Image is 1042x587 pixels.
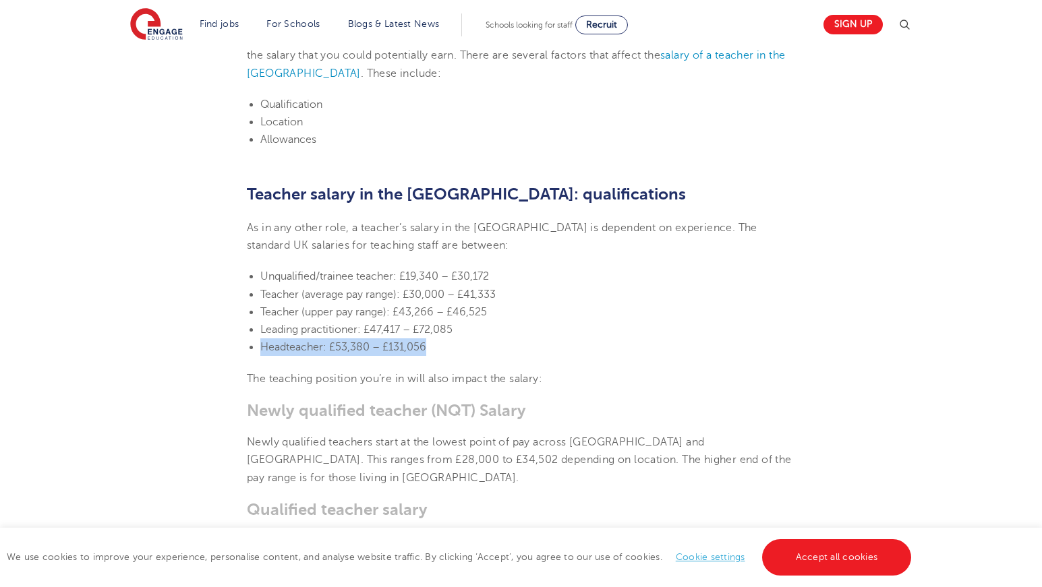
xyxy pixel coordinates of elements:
span: Unqualified/trainee teacher: £19,340 – £30,172 [260,270,489,282]
span: Teacher salary in the [GEOGRAPHIC_DATA]: qualifications [247,185,686,204]
span: Recruit [586,20,617,30]
span: Qualification [260,98,322,111]
a: Cookie settings [676,552,745,562]
a: Sign up [823,15,883,34]
span: Teacher (average pay range): £30,000 – £41,333 [260,288,496,301]
span: Location [260,116,303,128]
span: Headteacher: £53,380 – £131,056 [260,341,426,353]
a: Find jobs [200,19,239,29]
span: Allowances [260,133,316,146]
span: Leading practitioner: £47,417 – £72,085 [260,323,453,336]
b: Newly qualified teacher (NQT) Salary [247,401,526,420]
a: For Schools [266,19,320,29]
a: Blogs & Latest News [348,19,440,29]
img: Engage Education [130,8,183,42]
span: We use cookies to improve your experience, personalise content, and analyse website traffic. By c... [7,552,915,562]
span: Teacher (upper pay range): £43,266 – £46,525 [260,306,487,318]
b: Qualified teacher salary [247,500,428,519]
span: Newly qualified teachers start at the lowest point of pay across [GEOGRAPHIC_DATA] and [GEOGRAPHI... [247,436,792,484]
a: salary of a teacher in the [GEOGRAPHIC_DATA] [247,49,785,79]
span: Schools looking for staff [486,20,573,30]
span: The teaching position you’re in will also impact the salary: [247,373,542,385]
span: As in any other role, a teacher’s salary in the [GEOGRAPHIC_DATA] is dependent on experience. The... [247,222,757,251]
a: Recruit [575,16,628,34]
a: Accept all cookies [762,539,912,576]
span: . These include: [361,67,441,80]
